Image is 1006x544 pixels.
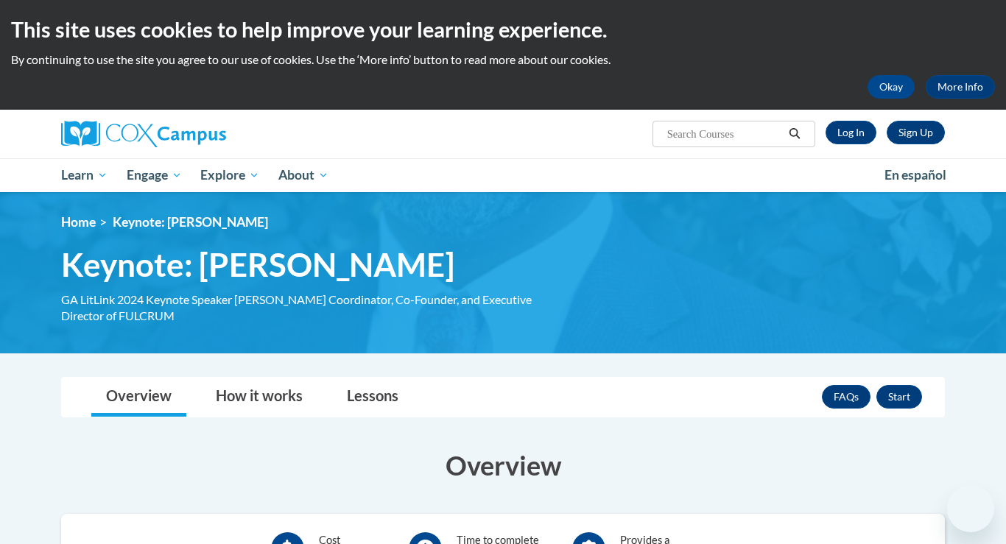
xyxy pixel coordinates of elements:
[61,166,108,184] span: Learn
[127,166,182,184] span: Engage
[947,485,994,532] iframe: Button to launch messaging window
[278,166,328,184] span: About
[52,158,117,192] a: Learn
[887,121,945,144] a: Register
[191,158,269,192] a: Explore
[61,447,945,484] h3: Overview
[876,385,922,409] button: Start
[822,385,870,409] a: FAQs
[11,15,995,44] h2: This site uses cookies to help improve your learning experience.
[926,75,995,99] a: More Info
[269,158,338,192] a: About
[826,121,876,144] a: Log In
[332,378,413,417] a: Lessons
[39,158,967,192] div: Main menu
[666,125,784,143] input: Search Courses
[61,292,569,324] div: GA LitLink 2024 Keynote Speaker [PERSON_NAME] Coordinator, Co-Founder, and Executive Director of ...
[61,121,341,147] a: Cox Campus
[117,158,191,192] a: Engage
[884,167,946,183] span: En español
[875,160,956,191] a: En español
[11,52,995,68] p: By continuing to use the site you agree to our use of cookies. Use the ‘More info’ button to read...
[868,75,915,99] button: Okay
[113,214,268,230] span: Keynote: [PERSON_NAME]
[61,214,96,230] a: Home
[784,125,806,143] button: Search
[61,245,454,284] span: Keynote: [PERSON_NAME]
[91,378,186,417] a: Overview
[201,378,317,417] a: How it works
[200,166,259,184] span: Explore
[61,121,226,147] img: Cox Campus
